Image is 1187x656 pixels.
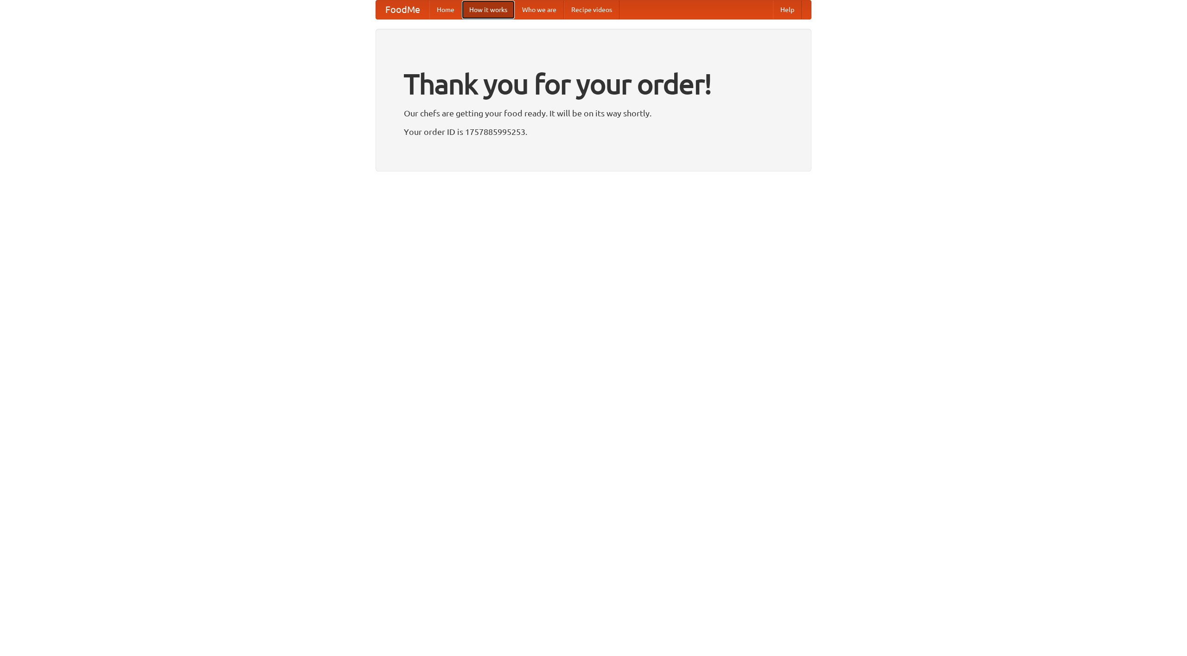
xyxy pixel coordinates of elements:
[404,106,783,120] p: Our chefs are getting your food ready. It will be on its way shortly.
[376,0,429,19] a: FoodMe
[462,0,515,19] a: How it works
[429,0,462,19] a: Home
[404,62,783,106] h1: Thank you for your order!
[515,0,564,19] a: Who we are
[564,0,619,19] a: Recipe videos
[773,0,802,19] a: Help
[404,125,783,139] p: Your order ID is 1757885995253.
